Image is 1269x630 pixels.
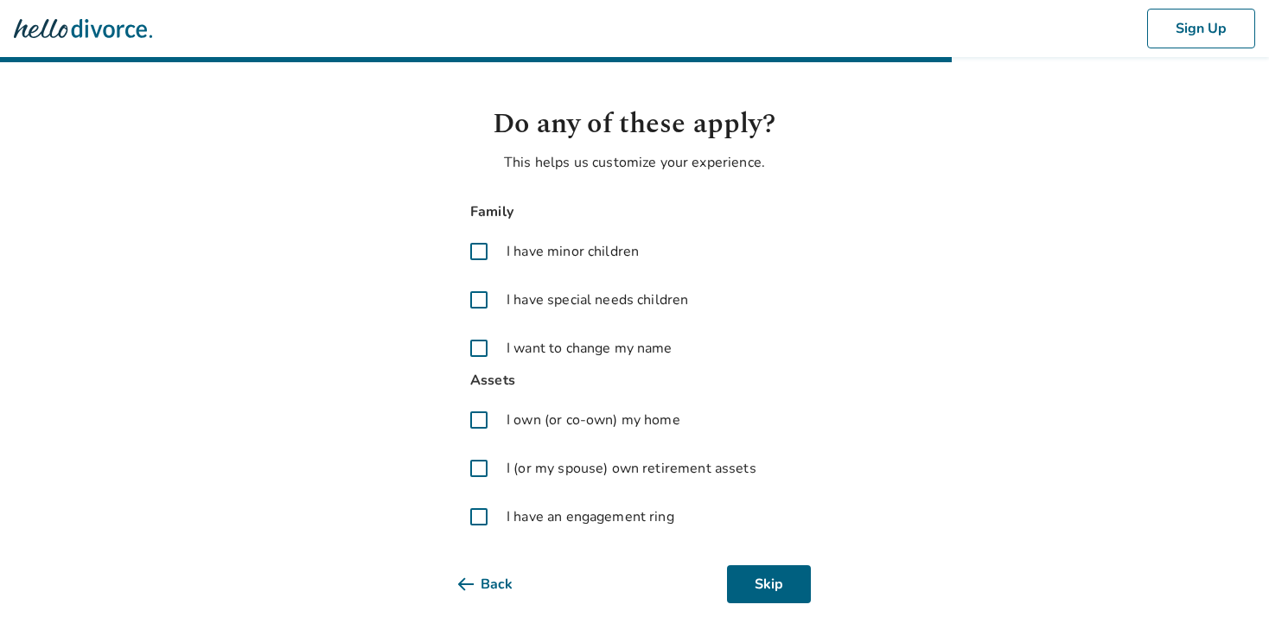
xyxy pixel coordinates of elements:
span: Assets [458,369,811,392]
button: Skip [727,565,811,603]
img: Hello Divorce Logo [14,11,152,46]
span: I want to change my name [507,338,673,359]
span: I have special needs children [507,290,688,310]
span: I own (or co-own) my home [507,410,680,430]
iframe: Chat Widget [1183,547,1269,630]
span: I have an engagement ring [507,506,674,527]
h1: Do any of these apply? [458,104,811,145]
button: Sign Up [1147,9,1255,48]
span: I (or my spouse) own retirement assets [507,458,756,479]
button: Back [458,565,540,603]
span: Family [458,200,811,224]
p: This helps us customize your experience. [458,152,811,173]
span: I have minor children [507,241,639,262]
